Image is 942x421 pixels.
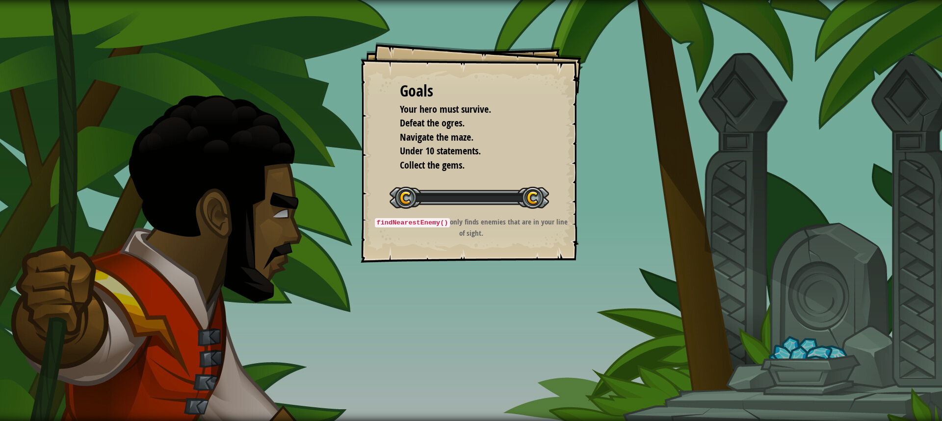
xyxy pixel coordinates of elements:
span: Defeat the ogres. [400,116,465,129]
span: Navigate the maze. [400,130,473,144]
code: findNearestEnemy() [375,218,450,227]
div: Goals [400,80,542,102]
li: Collect the gems. [388,158,540,173]
li: Navigate the maze. [388,130,540,145]
p: only finds enemies that are in your line of sight. [373,217,570,238]
span: Under 10 statements. [400,144,481,157]
li: Defeat the ogres. [388,116,540,130]
span: Your hero must survive. [400,102,491,116]
li: Your hero must survive. [388,102,540,117]
span: Collect the gems. [400,158,465,172]
li: Under 10 statements. [388,144,540,158]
